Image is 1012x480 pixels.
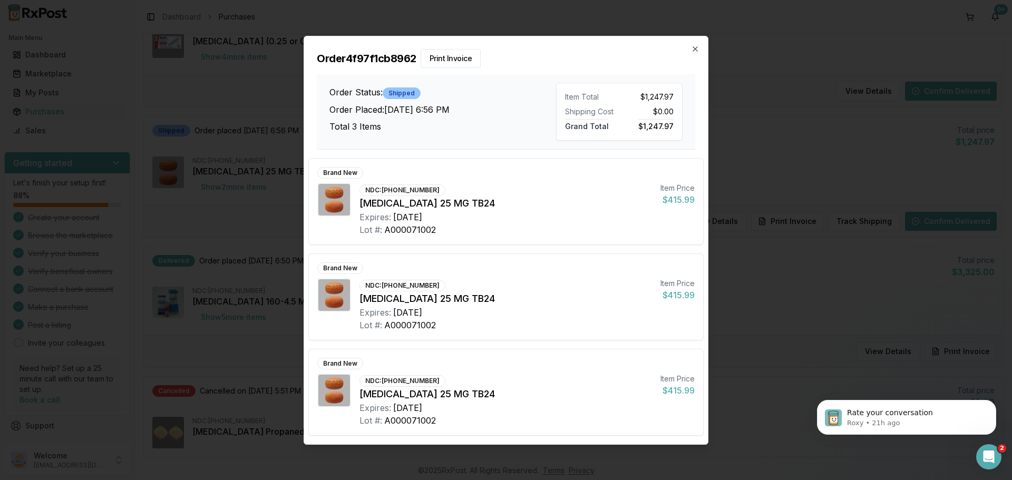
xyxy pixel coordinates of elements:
[329,86,556,99] h3: Order Status:
[624,106,674,117] div: $0.00
[976,444,1001,469] iframe: Intercom live chat
[359,196,652,211] div: [MEDICAL_DATA] 25 MG TB24
[317,358,363,369] div: Brand New
[383,87,421,99] div: Shipped
[318,279,350,311] img: Myrbetriq 25 MG TB24
[359,319,382,331] div: Lot #:
[565,119,609,131] span: Grand Total
[393,306,422,319] div: [DATE]
[317,167,363,179] div: Brand New
[318,375,350,406] img: Myrbetriq 25 MG TB24
[359,387,652,401] div: [MEDICAL_DATA] 25 MG TB24
[359,211,391,223] div: Expires:
[359,414,382,427] div: Lot #:
[660,374,695,384] div: Item Price
[565,92,615,102] div: Item Total
[317,49,695,68] h2: Order 4f97f1cb8962
[359,375,445,387] div: NDC: [PHONE_NUMBER]
[318,184,350,215] img: Myrbetriq 25 MG TB24
[393,211,422,223] div: [DATE]
[329,103,556,116] h3: Order Placed: [DATE] 6:56 PM
[393,401,422,414] div: [DATE]
[801,378,1012,452] iframe: Intercom notifications message
[329,120,556,133] h3: Total 3 Items
[359,291,652,306] div: [MEDICAL_DATA] 25 MG TB24
[624,92,674,102] div: $1,247.97
[660,193,695,206] div: $415.99
[359,401,391,414] div: Expires:
[359,280,445,291] div: NDC: [PHONE_NUMBER]
[359,306,391,319] div: Expires:
[359,223,382,236] div: Lot #:
[384,319,436,331] div: A000071002
[660,278,695,289] div: Item Price
[384,414,436,427] div: A000071002
[660,384,695,397] div: $415.99
[660,289,695,301] div: $415.99
[998,444,1006,453] span: 2
[317,262,363,274] div: Brand New
[384,223,436,236] div: A000071002
[421,49,481,68] button: Print Invoice
[359,184,445,196] div: NDC: [PHONE_NUMBER]
[565,106,615,117] div: Shipping Cost
[638,119,674,131] span: $1,247.97
[660,183,695,193] div: Item Price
